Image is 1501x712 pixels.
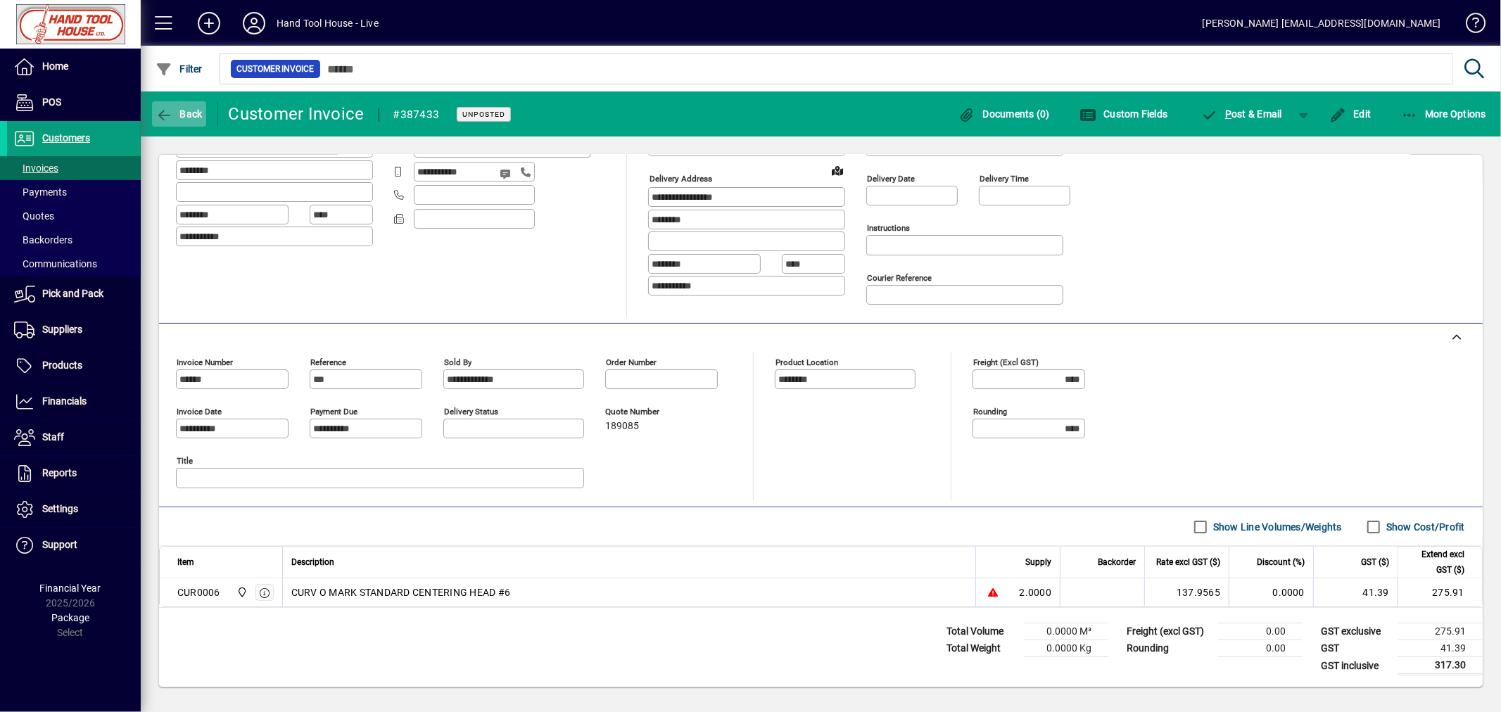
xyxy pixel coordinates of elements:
td: 41.39 [1313,578,1398,606]
mat-label: Delivery date [867,174,915,184]
a: Products [7,348,141,383]
a: Knowledge Base [1455,3,1483,49]
button: Send SMS [490,157,524,191]
button: Profile [232,11,277,36]
button: Post & Email [1194,101,1290,127]
button: Back [152,101,206,127]
span: Pick and Pack [42,288,103,299]
td: GST exclusive [1314,623,1398,640]
span: P [1225,108,1231,120]
mat-label: Title [177,456,193,466]
span: Custom Fields [1079,108,1168,120]
a: Financials [7,384,141,419]
span: Home [42,61,68,72]
mat-label: Order number [606,357,657,367]
a: POS [7,85,141,120]
a: Backorders [7,228,141,252]
mat-label: Rounding [973,407,1007,417]
mat-label: Sold by [444,357,471,367]
button: Edit [1326,101,1375,127]
span: 2.0000 [1020,585,1052,599]
mat-label: Reference [310,357,346,367]
span: Description [291,554,334,570]
div: #387433 [393,103,440,126]
span: CURV O MARK STANDARD CENTERING HEAD #6 [291,585,511,599]
span: Payments [14,186,67,198]
label: Show Line Volumes/Weights [1210,520,1342,534]
a: Support [7,528,141,563]
a: Communications [7,252,141,276]
span: Unposted [462,110,505,119]
app-page-header-button: Back [141,101,218,127]
button: Add [186,11,232,36]
td: 275.91 [1398,578,1482,606]
td: 317.30 [1398,657,1483,675]
mat-label: Product location [775,357,838,367]
span: Financial Year [40,583,101,594]
a: Payments [7,180,141,204]
td: 0.00 [1218,640,1303,657]
button: More Options [1398,101,1490,127]
span: Customers [42,132,90,144]
span: Supply [1025,554,1051,570]
mat-label: Invoice date [177,407,222,417]
span: ost & Email [1201,108,1283,120]
a: Reports [7,456,141,491]
span: More Options [1401,108,1487,120]
td: GST inclusive [1314,657,1398,675]
a: Suppliers [7,312,141,348]
button: Custom Fields [1076,101,1172,127]
span: Rate excl GST ($) [1156,554,1220,570]
mat-label: Invoice number [177,357,233,367]
span: Quote number [605,407,690,417]
span: Discount (%) [1257,554,1305,570]
td: Total Volume [939,623,1024,640]
div: [PERSON_NAME] [EMAIL_ADDRESS][DOMAIN_NAME] [1203,12,1441,34]
span: Backorder [1098,554,1136,570]
mat-label: Delivery status [444,407,498,417]
span: Back [156,108,203,120]
span: Products [42,360,82,371]
td: GST [1314,640,1398,657]
a: View on map [826,159,849,182]
span: 189085 [605,421,639,432]
span: Support [42,539,77,550]
td: 0.0000 Kg [1024,640,1108,657]
span: Package [51,612,89,623]
span: Invoices [14,163,58,174]
td: 41.39 [1398,640,1483,657]
td: 275.91 [1398,623,1483,640]
td: Total Weight [939,640,1024,657]
td: Freight (excl GST) [1120,623,1218,640]
span: Financials [42,395,87,407]
button: Filter [152,56,206,82]
div: Hand Tool House - Live [277,12,379,34]
span: Item [177,554,194,570]
span: Filter [156,63,203,75]
mat-label: Delivery time [980,174,1029,184]
button: Documents (0) [955,101,1053,127]
a: Quotes [7,204,141,228]
span: GST ($) [1361,554,1389,570]
a: Pick and Pack [7,276,141,312]
label: Show Cost/Profit [1383,520,1465,534]
mat-label: Instructions [867,223,910,233]
div: CUR0006 [177,585,220,599]
a: Settings [7,492,141,527]
a: Staff [7,420,141,455]
mat-label: Freight (excl GST) [973,357,1039,367]
td: Rounding [1120,640,1218,657]
mat-label: Payment due [310,407,357,417]
span: Quotes [14,210,54,222]
span: Backorders [14,234,72,246]
td: 0.0000 M³ [1024,623,1108,640]
span: Extend excl GST ($) [1407,547,1464,578]
span: Suppliers [42,324,82,335]
span: Frankton [233,585,249,600]
div: Customer Invoice [229,103,365,125]
span: Customer Invoice [236,62,315,76]
span: Edit [1329,108,1372,120]
mat-label: Courier Reference [867,273,932,283]
a: Invoices [7,156,141,180]
span: POS [42,96,61,108]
